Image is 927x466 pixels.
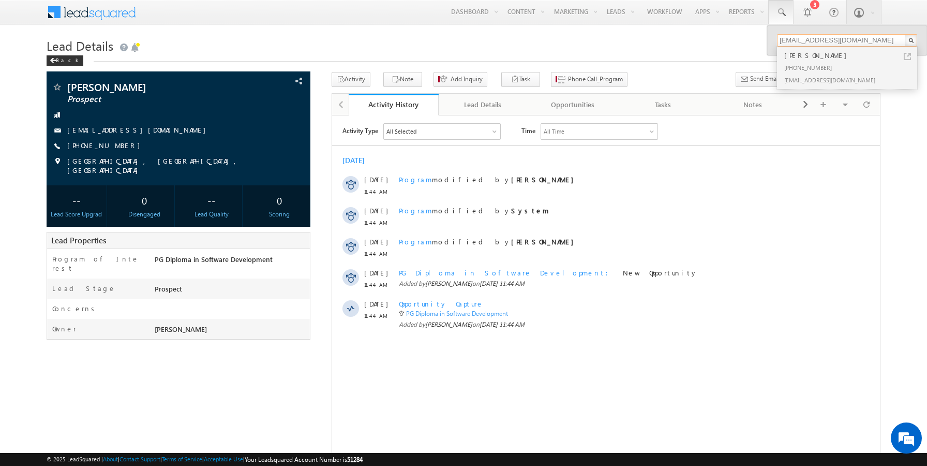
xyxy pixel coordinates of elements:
em: Start Chat [141,319,188,333]
a: Notes [708,94,798,115]
div: All Selected [54,11,84,21]
span: 11:44 AM [32,165,63,174]
span: [DATE] [32,153,55,162]
strong: [PERSON_NAME] [179,60,247,68]
div: Minimize live chat window [170,5,195,30]
span: 51284 [347,456,363,463]
a: Lead Details [439,94,529,115]
div: Back [47,55,83,66]
span: [DATE] [32,122,55,131]
a: Terms of Service [162,456,202,462]
a: Contact Support [119,456,160,462]
a: PG Diploma in Software Development [74,194,176,202]
div: Lead Quality [184,210,240,219]
a: Acceptable Use [204,456,243,462]
a: [EMAIL_ADDRESS][DOMAIN_NAME] [67,125,211,134]
span: PG Diploma in Software Development [67,153,282,162]
span: Your Leadsquared Account Number is [245,456,363,463]
div: All Selected [52,8,168,24]
span: Lead Details [47,37,113,54]
span: 11:44 AM [32,134,63,143]
span: Add Inquiry [451,75,483,84]
: Opportunity Capture [67,184,152,193]
span: [PHONE_NUMBER] [67,141,145,151]
div: Prospect [152,284,310,298]
div: All Time [212,11,232,21]
div: -- [184,191,240,210]
span: Send Email [750,74,780,83]
span: modified by [67,122,247,131]
strong: System [179,91,217,99]
div: Lead Details [447,98,519,111]
span: [PERSON_NAME] [93,205,140,213]
span: [DATE] 11:44 AM [147,164,192,172]
a: Back [47,55,88,64]
div: Lead Score Upgrad [49,210,104,219]
span: 11:44 AM [32,71,63,81]
button: Add Inquiry [433,72,487,87]
div: PG Diploma in Software Development [152,254,310,269]
span: [PERSON_NAME] [67,82,232,92]
label: Lead Stage [52,284,116,293]
button: Activity [332,72,370,87]
div: -- [49,191,104,210]
div: Chat with us now [54,54,174,68]
span: Added by on [67,205,497,214]
strong: [PERSON_NAME] [179,122,247,130]
div: 0 [116,191,172,210]
button: Task [501,72,540,87]
span: Prospect [67,94,232,105]
button: Phone Call_Program [551,72,627,87]
span: Lead Properties [51,235,106,245]
span: [GEOGRAPHIC_DATA], [GEOGRAPHIC_DATA], [GEOGRAPHIC_DATA] [67,156,283,175]
div: [PERSON_NAME] [782,50,921,61]
span: 11:44 AM [32,196,63,205]
span: Program [67,122,100,130]
span: Program [67,91,100,99]
span: modified by [67,60,247,69]
span: [PERSON_NAME] [155,325,207,333]
span: Added by on [67,164,497,173]
div: [PHONE_NUMBER] [782,61,921,74]
span: Activity Type [10,8,46,23]
a: Activity History [349,94,439,115]
div: [DATE] [10,40,44,50]
div: Scoring [252,210,307,219]
button: Send Email [736,72,784,87]
span: Time [189,8,203,23]
span: [DATE] [32,60,55,69]
span: New Opportunity [291,153,366,162]
span: [DATE] [32,184,55,193]
label: Program of Interest [52,254,142,273]
span: [PERSON_NAME] [93,164,140,172]
div: Opportunities [536,98,609,111]
a: Tasks [618,94,708,115]
div: Notes [716,98,789,111]
span: Phone Call_Program [568,75,623,84]
div: Tasks [626,98,699,111]
div: Disengaged [116,210,172,219]
span: [DATE] [32,91,55,100]
img: d_60004797649_company_0_60004797649 [18,54,43,68]
span: modified by [67,91,217,100]
a: About [103,456,118,462]
div: Activity History [356,99,431,109]
div: [EMAIL_ADDRESS][DOMAIN_NAME] [782,74,921,86]
button: Note [383,72,422,87]
span: © 2025 LeadSquared | | | | | [47,455,363,464]
textarea: Type your message and hit 'Enter' [13,96,189,310]
label: Owner [52,324,77,333]
span: Program [67,60,100,68]
span: 11:44 AM [32,103,63,112]
div: 0 [252,191,307,210]
a: Opportunities [528,94,618,115]
label: Concerns [52,304,98,313]
span: [DATE] 11:44 AM [147,205,192,213]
